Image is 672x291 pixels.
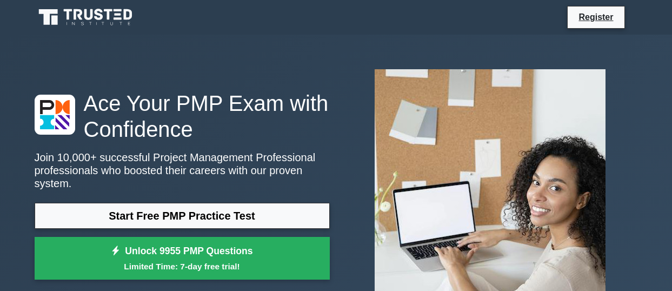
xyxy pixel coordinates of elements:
a: Register [572,10,620,24]
a: Unlock 9955 PMP QuestionsLimited Time: 7-day free trial! [35,237,330,280]
a: Start Free PMP Practice Test [35,203,330,229]
small: Limited Time: 7-day free trial! [48,260,316,273]
p: Join 10,000+ successful Project Management Professional professionals who boosted their careers w... [35,151,330,190]
h1: Ace Your PMP Exam with Confidence [35,90,330,142]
